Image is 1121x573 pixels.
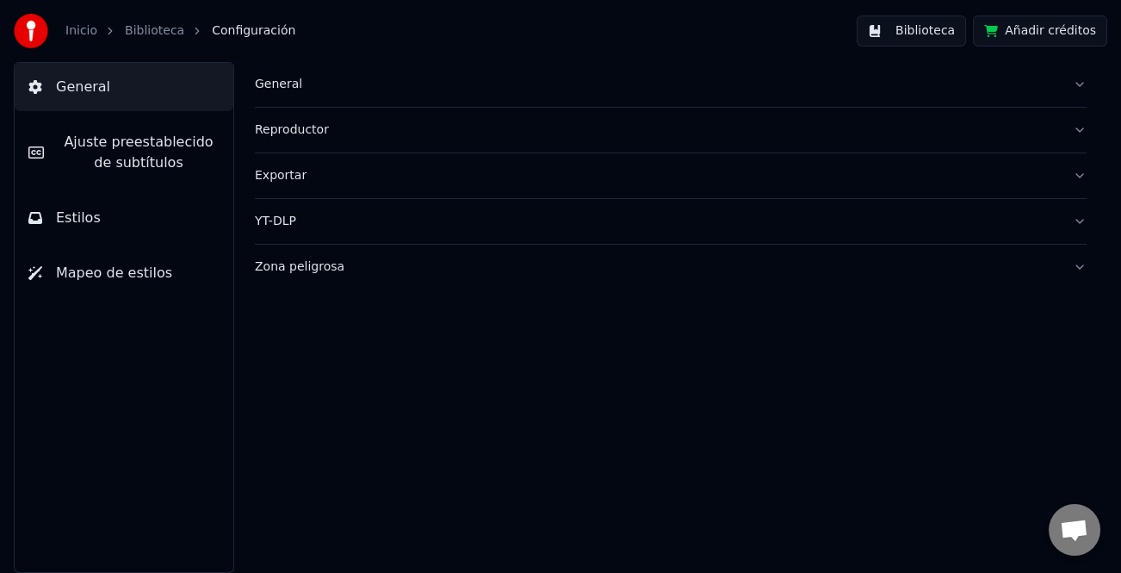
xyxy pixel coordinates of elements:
a: Inicio [65,22,97,40]
span: General [56,77,110,97]
nav: breadcrumb [65,22,295,40]
button: Zona peligrosa [255,245,1087,290]
button: Reproductor [255,108,1087,153]
span: Estilos [56,208,101,228]
div: General [255,76,1059,93]
button: General [15,63,233,111]
button: Biblioteca [857,16,966,47]
a: Biblioteca [125,22,184,40]
button: YT-DLP [255,199,1087,244]
div: Zona peligrosa [255,258,1059,276]
button: Añadir créditos [973,16,1107,47]
div: YT-DLP [255,213,1059,230]
img: youka [14,14,48,48]
button: General [255,62,1087,107]
span: Ajuste preestablecido de subtítulos [58,132,220,173]
button: Ajuste preestablecido de subtítulos [15,118,233,187]
button: Mapeo de estilos [15,249,233,297]
div: Exportar [255,167,1059,184]
span: Configuración [212,22,295,40]
span: Mapeo de estilos [56,263,172,283]
div: Reproductor [255,121,1059,139]
button: Estilos [15,194,233,242]
button: Exportar [255,153,1087,198]
div: Chat abierto [1049,504,1100,556]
